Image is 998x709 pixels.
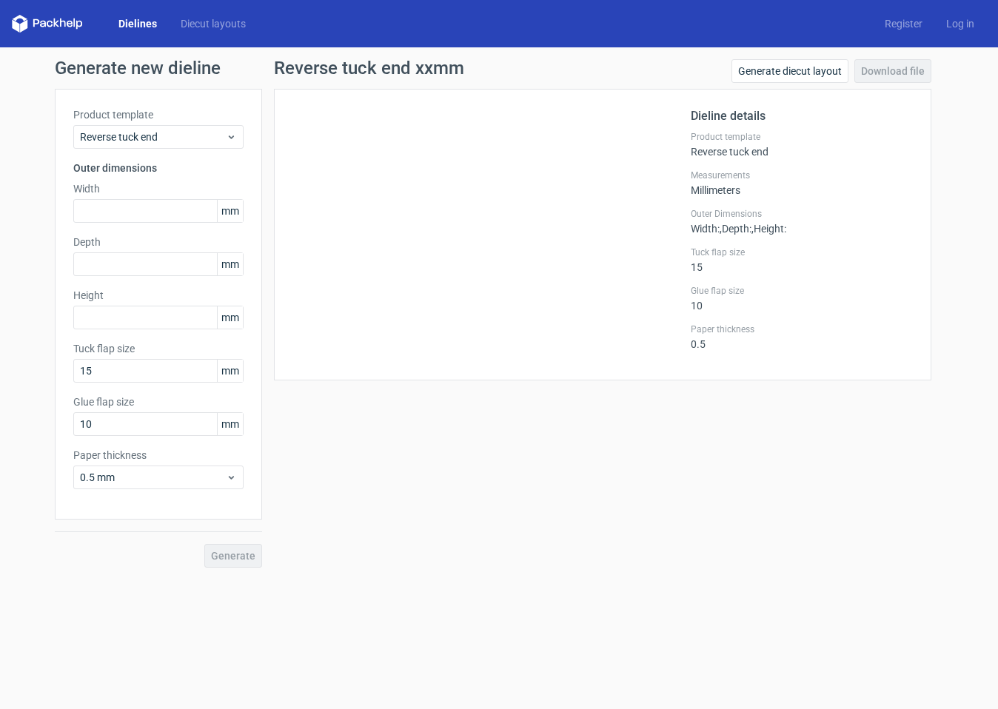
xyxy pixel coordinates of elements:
[73,235,244,249] label: Depth
[691,323,913,335] label: Paper thickness
[691,208,913,220] label: Outer Dimensions
[217,253,243,275] span: mm
[55,59,943,77] h1: Generate new dieline
[873,16,934,31] a: Register
[691,107,913,125] h2: Dieline details
[73,181,244,196] label: Width
[691,285,913,297] label: Glue flap size
[720,223,751,235] span: , Depth :
[691,246,913,273] div: 15
[73,341,244,356] label: Tuck flap size
[731,59,848,83] a: Generate diecut layout
[217,413,243,435] span: mm
[691,169,913,181] label: Measurements
[691,323,913,350] div: 0.5
[80,470,226,485] span: 0.5 mm
[169,16,258,31] a: Diecut layouts
[691,285,913,312] div: 10
[80,130,226,144] span: Reverse tuck end
[691,246,913,258] label: Tuck flap size
[691,223,720,235] span: Width :
[274,59,464,77] h1: Reverse tuck end xxmm
[73,288,244,303] label: Height
[73,107,244,122] label: Product template
[751,223,786,235] span: , Height :
[934,16,986,31] a: Log in
[691,169,913,196] div: Millimeters
[691,131,913,143] label: Product template
[73,161,244,175] h3: Outer dimensions
[73,394,244,409] label: Glue flap size
[217,360,243,382] span: mm
[691,131,913,158] div: Reverse tuck end
[217,306,243,329] span: mm
[217,200,243,222] span: mm
[107,16,169,31] a: Dielines
[73,448,244,463] label: Paper thickness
